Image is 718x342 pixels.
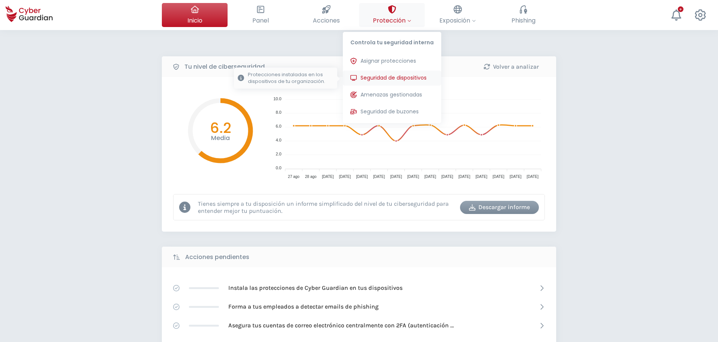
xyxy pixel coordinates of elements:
p: Controla tu seguridad interna [343,32,441,50]
span: Inicio [187,16,202,25]
b: Acciones pendientes [185,253,249,262]
p: Tienes siempre a tu disposición un informe simplificado del nivel de tu ciberseguridad para enten... [198,200,454,214]
p: Asegura tus cuentas de correo electrónico centralmente con 2FA (autenticación [PERSON_NAME] factor) [228,321,454,330]
tspan: [DATE] [373,175,385,179]
button: Descargar informe [460,201,539,214]
tspan: [DATE] [390,175,402,179]
tspan: [DATE] [356,175,368,179]
button: Amenazas gestionadas [343,87,441,102]
button: Panel [228,3,293,27]
span: Asignar protecciones [361,57,416,65]
tspan: 10.0 [273,96,281,101]
span: Protección [373,16,411,25]
p: Protecciones instaladas en los dispositivos de tu organización. [248,71,333,85]
tspan: [DATE] [493,175,505,179]
div: Volver a analizar [477,62,545,71]
span: Seguridad de dispositivos [361,74,427,82]
tspan: [DATE] [459,175,471,179]
tspan: [DATE] [510,175,522,179]
tspan: 0.0 [276,166,281,170]
span: Exposición [439,16,476,25]
tspan: [DATE] [339,175,351,179]
span: Acciones [313,16,340,25]
button: Acciones [293,3,359,27]
tspan: 8.0 [276,110,281,115]
button: Seguridad de buzones [343,104,441,119]
tspan: 27 ago [288,175,300,179]
button: Inicio [162,3,228,27]
p: Forma a tus empleados a detectar emails de phishing [228,303,379,311]
p: Instala las protecciones de Cyber Guardian en tus dispositivos [228,284,403,292]
b: Tu nivel de ciberseguridad [184,62,265,71]
tspan: [DATE] [475,175,487,179]
tspan: [DATE] [441,175,453,179]
button: Phishing [490,3,556,27]
span: Amenazas gestionadas [361,91,422,99]
button: Exposición [425,3,490,27]
tspan: 2.0 [276,152,281,156]
span: Phishing [511,16,535,25]
tspan: [DATE] [527,175,539,179]
button: ProtecciónControla tu seguridad internaAsignar proteccionesSeguridad de dispositivosProtecciones ... [359,3,425,27]
div: + [678,6,683,12]
tspan: [DATE] [424,175,436,179]
tspan: [DATE] [322,175,334,179]
tspan: 6.0 [276,124,281,128]
span: Panel [252,16,269,25]
button: Asignar protecciones [343,54,441,69]
tspan: 4.0 [276,138,281,142]
span: Seguridad de buzones [361,108,419,116]
tspan: [DATE] [407,175,419,179]
button: Seguridad de dispositivosProtecciones instaladas en los dispositivos de tu organización. [343,71,441,86]
tspan: 28 ago [305,175,317,179]
button: Volver a analizar [472,60,551,73]
div: Descargar informe [466,203,533,212]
